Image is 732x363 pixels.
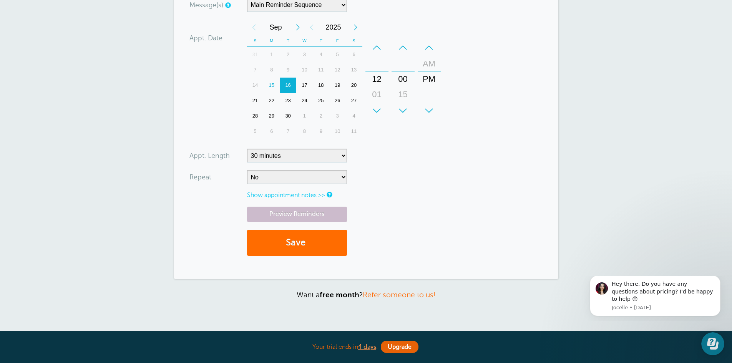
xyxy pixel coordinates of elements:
[280,35,296,47] th: T
[329,78,346,93] div: 19
[33,4,136,27] div: Message content
[329,93,346,108] div: 26
[313,47,329,62] div: Thursday, September 4
[296,124,313,139] div: 8
[349,20,362,35] div: Next Year
[296,62,313,78] div: 10
[263,108,280,124] div: 29
[346,47,362,62] div: 6
[329,108,346,124] div: Friday, October 3
[261,20,291,35] span: September
[247,124,264,139] div: 5
[346,93,362,108] div: Saturday, September 27
[329,78,346,93] div: Friday, September 19
[247,62,264,78] div: Sunday, September 7
[263,78,280,93] div: Today, Monday, September 15
[33,28,136,35] p: Message from Jocelle, sent 1w ago
[329,35,346,47] th: F
[420,71,438,87] div: PM
[329,47,346,62] div: Friday, September 5
[17,6,30,18] img: Profile image for Jocelle
[368,71,386,87] div: 12
[394,71,412,87] div: 00
[313,47,329,62] div: 4
[33,4,136,27] div: Hey there. Do you have any questions about pricing? I'd be happy to help 😊
[296,47,313,62] div: 3
[346,62,362,78] div: Saturday, September 13
[346,124,362,139] div: 11
[368,87,386,102] div: 01
[420,56,438,71] div: AM
[329,124,346,139] div: Friday, October 10
[296,62,313,78] div: Wednesday, September 10
[329,93,346,108] div: Friday, September 26
[263,124,280,139] div: Monday, October 6
[327,192,331,197] a: Notes are for internal use only, and are not visible to your clients.
[701,332,724,355] iframe: Resource center
[296,108,313,124] div: 1
[280,62,296,78] div: 9
[346,78,362,93] div: 20
[263,62,280,78] div: Monday, September 8
[189,2,223,8] label: Message(s)
[329,62,346,78] div: Friday, September 12
[296,93,313,108] div: Wednesday, September 24
[346,62,362,78] div: 13
[381,341,418,353] a: Upgrade
[346,78,362,93] div: Saturday, September 20
[280,124,296,139] div: 7
[280,124,296,139] div: Tuesday, October 7
[189,152,230,159] label: Appt. Length
[329,124,346,139] div: 10
[263,35,280,47] th: M
[291,20,305,35] div: Next Month
[263,124,280,139] div: 6
[313,93,329,108] div: 25
[578,276,732,321] iframe: Intercom notifications message
[320,291,359,299] strong: free month
[247,78,264,93] div: Sunday, September 14
[296,35,313,47] th: W
[263,93,280,108] div: Monday, September 22
[247,124,264,139] div: Sunday, October 5
[329,47,346,62] div: 5
[319,20,349,35] span: 2025
[263,78,280,93] div: 15
[313,108,329,124] div: Thursday, October 2
[247,93,264,108] div: 21
[296,93,313,108] div: 24
[174,339,558,355] div: Your trial ends in .
[263,47,280,62] div: Monday, September 1
[247,78,264,93] div: 14
[189,35,222,41] label: Appt. Date
[392,40,415,118] div: Minutes
[263,62,280,78] div: 8
[346,108,362,124] div: 4
[313,108,329,124] div: 2
[247,62,264,78] div: 7
[247,47,264,62] div: 31
[280,78,296,93] div: 16
[363,291,436,299] a: Refer someone to us!
[296,47,313,62] div: Wednesday, September 3
[263,108,280,124] div: Monday, September 29
[280,108,296,124] div: 30
[296,78,313,93] div: Wednesday, September 17
[296,124,313,139] div: Wednesday, October 8
[313,62,329,78] div: 11
[313,124,329,139] div: Thursday, October 9
[280,93,296,108] div: 23
[329,108,346,124] div: 3
[263,47,280,62] div: 1
[225,3,230,8] a: Simple templates and custom messages will use the reminder schedule set under Settings > Reminder...
[247,20,261,35] div: Previous Month
[313,78,329,93] div: Thursday, September 18
[346,35,362,47] th: S
[346,108,362,124] div: Saturday, October 4
[247,93,264,108] div: Sunday, September 21
[346,124,362,139] div: Saturday, October 11
[329,62,346,78] div: 12
[346,93,362,108] div: 27
[247,47,264,62] div: Sunday, August 31
[358,343,376,350] b: 4 days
